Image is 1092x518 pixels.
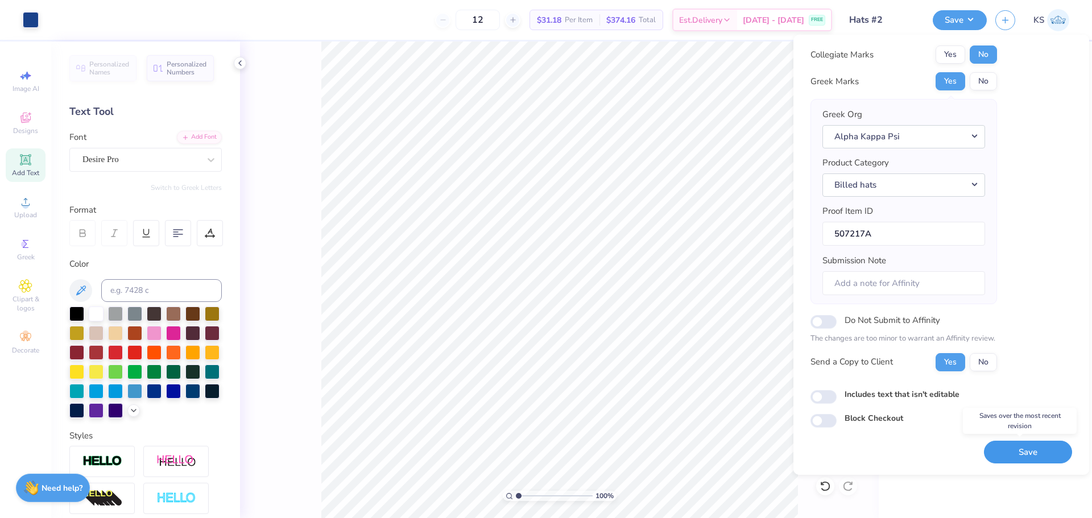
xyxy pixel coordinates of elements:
[42,483,82,494] strong: Need help?
[6,295,45,313] span: Clipart & logos
[156,492,196,505] img: Negative Space
[811,16,823,24] span: FREE
[936,72,965,90] button: Yes
[845,412,903,424] label: Block Checkout
[679,14,722,26] span: Est. Delivery
[156,454,196,469] img: Shadow
[1033,9,1069,31] a: KS
[151,183,222,192] button: Switch to Greek Letters
[810,355,893,368] div: Send a Copy to Client
[970,45,997,64] button: No
[69,104,222,119] div: Text Tool
[606,14,635,26] span: $374.16
[822,173,985,197] button: Billed hats
[936,353,965,371] button: Yes
[743,14,804,26] span: [DATE] - [DATE]
[936,45,965,64] button: Yes
[17,252,35,262] span: Greek
[82,455,122,468] img: Stroke
[13,126,38,135] span: Designs
[822,108,862,121] label: Greek Org
[12,168,39,177] span: Add Text
[970,353,997,371] button: No
[167,60,207,76] span: Personalized Numbers
[69,258,222,271] div: Color
[970,72,997,90] button: No
[1047,9,1069,31] img: Kath Sales
[537,14,561,26] span: $31.18
[810,48,874,61] div: Collegiate Marks
[822,125,985,148] button: Alpha Kappa Psi
[822,271,985,296] input: Add a note for Affinity
[14,210,37,219] span: Upload
[841,9,924,31] input: Untitled Design
[639,14,656,26] span: Total
[89,60,130,76] span: Personalized Names
[69,204,223,217] div: Format
[69,131,86,144] label: Font
[933,10,987,30] button: Save
[810,75,859,88] div: Greek Marks
[565,14,593,26] span: Per Item
[12,346,39,355] span: Decorate
[963,408,1077,434] div: Saves over the most recent revision
[845,388,959,400] label: Includes text that isn't editable
[822,205,873,218] label: Proof Item ID
[1033,14,1044,27] span: KS
[822,156,889,169] label: Product Category
[69,429,222,442] div: Styles
[845,313,940,328] label: Do Not Submit to Affinity
[595,491,614,501] span: 100 %
[82,490,122,508] img: 3d Illusion
[101,279,222,302] input: e.g. 7428 c
[822,254,886,267] label: Submission Note
[13,84,39,93] span: Image AI
[984,441,1072,464] button: Save
[810,333,997,345] p: The changes are too minor to warrant an Affinity review.
[177,131,222,144] div: Add Font
[456,10,500,30] input: – –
